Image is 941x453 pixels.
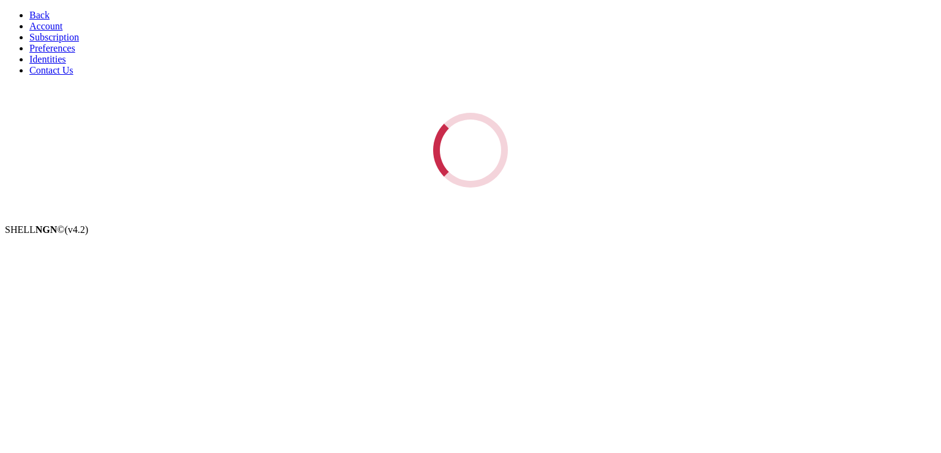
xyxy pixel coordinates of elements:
[29,21,62,31] a: Account
[29,43,75,53] a: Preferences
[29,54,66,64] a: Identities
[36,224,58,235] b: NGN
[65,224,89,235] span: 4.2.0
[433,113,508,188] div: Loading...
[29,32,79,42] a: Subscription
[29,10,50,20] a: Back
[29,65,74,75] a: Contact Us
[5,224,88,235] span: SHELL ©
